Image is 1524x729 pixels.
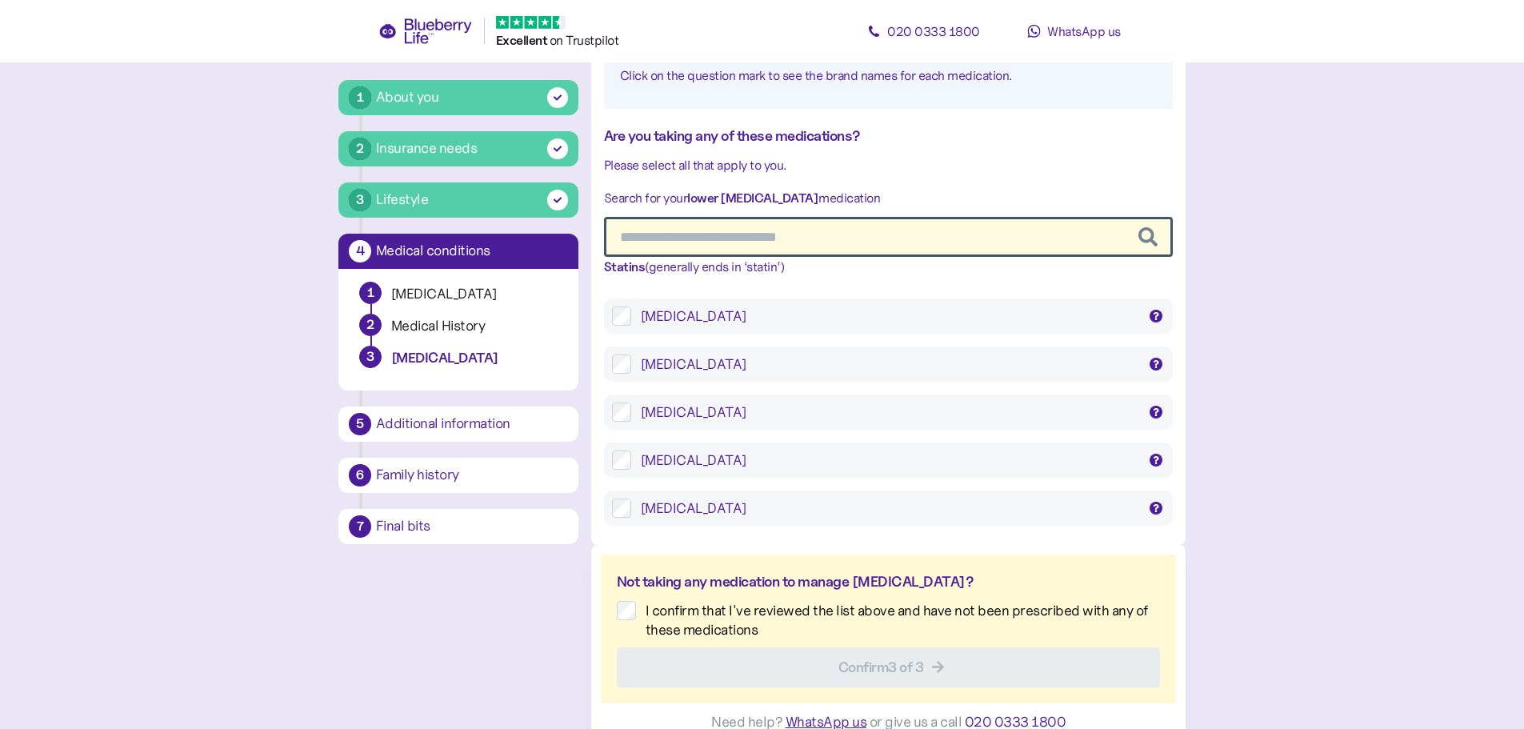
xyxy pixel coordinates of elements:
button: 5Additional information [338,407,578,442]
div: 2 [360,314,381,335]
button: 1[MEDICAL_DATA] [351,282,566,314]
button: 1About you [338,80,578,115]
div: [MEDICAL_DATA] [641,451,1137,470]
button: 3Lifestyle [338,182,578,218]
div: Are you taking any of these medications? [604,125,1173,147]
div: [MEDICAL_DATA] [641,403,1137,422]
div: [MEDICAL_DATA] [641,499,1137,518]
b: Statins [604,259,646,274]
div: Medical conditions [376,244,568,258]
a: 020 0333 1800 [852,15,996,47]
div: [MEDICAL_DATA] [391,349,558,367]
div: Lifestyle [376,189,429,210]
div: Medical History [391,317,558,335]
div: [MEDICAL_DATA] [391,285,558,303]
div: [MEDICAL_DATA] [641,354,1137,374]
div: Additional information [376,417,568,431]
div: Insurance needs [376,138,478,159]
span: 020 0333 1800 [887,23,980,39]
div: 4 [349,240,371,262]
div: [MEDICAL_DATA] [641,306,1137,326]
button: 7Final bits [338,509,578,544]
div: (generally ends in ‘statin’) [604,257,1173,278]
div: 5 [349,413,371,435]
div: Please select all that apply to you. [604,155,1173,175]
div: 3 [349,189,371,211]
div: 6 [349,464,371,487]
div: About you [376,86,439,108]
span: Excellent ️ [496,33,550,48]
span: on Trustpilot [550,32,619,48]
div: 7 [349,515,371,538]
button: 2Medical History [351,314,566,346]
button: 4Medical conditions [338,234,578,269]
div: Family history [376,468,568,483]
label: I confirm that I've reviewed the list above and have not been prescribed with any of these medica... [636,601,1160,639]
div: Click on the question mark to see the brand names for each medication. [620,66,1157,86]
div: 1 [360,282,381,303]
b: lower [MEDICAL_DATA] [687,190,818,206]
div: 1 [349,86,371,109]
button: 2Insurance needs [338,131,578,166]
button: 3[MEDICAL_DATA] [351,346,566,378]
div: Search for your medication [604,188,1173,209]
a: WhatsApp us [1002,15,1146,47]
div: 3 [359,346,382,368]
div: Final bits [376,519,568,534]
div: Not taking any medication to manage [MEDICAL_DATA]? [617,571,1160,593]
div: 2 [349,138,371,160]
button: 6Family history [338,458,578,493]
span: WhatsApp us [1047,23,1121,39]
